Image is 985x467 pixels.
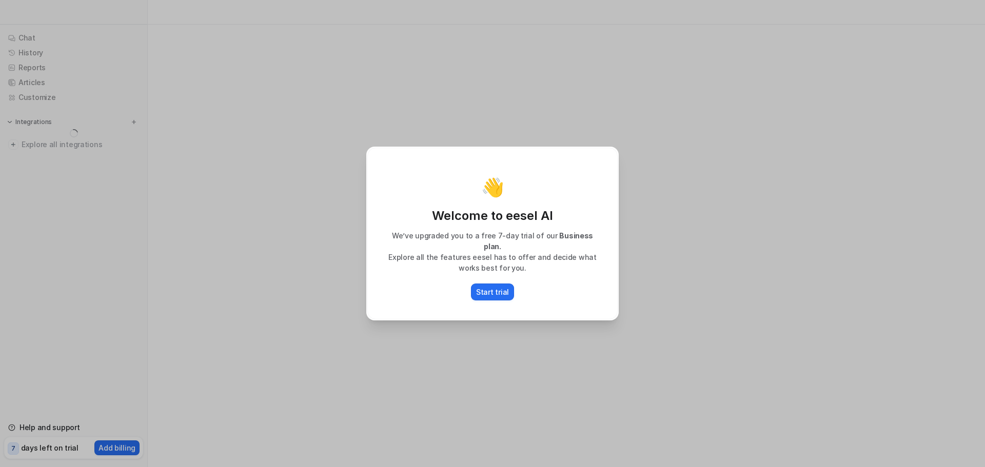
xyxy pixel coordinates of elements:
p: Welcome to eesel AI [378,208,607,224]
p: Explore all the features eesel has to offer and decide what works best for you. [378,252,607,273]
button: Start trial [471,283,514,300]
p: Start trial [476,287,509,297]
p: We’ve upgraded you to a free 7-day trial of our [378,230,607,252]
p: 👋 [481,177,504,197]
